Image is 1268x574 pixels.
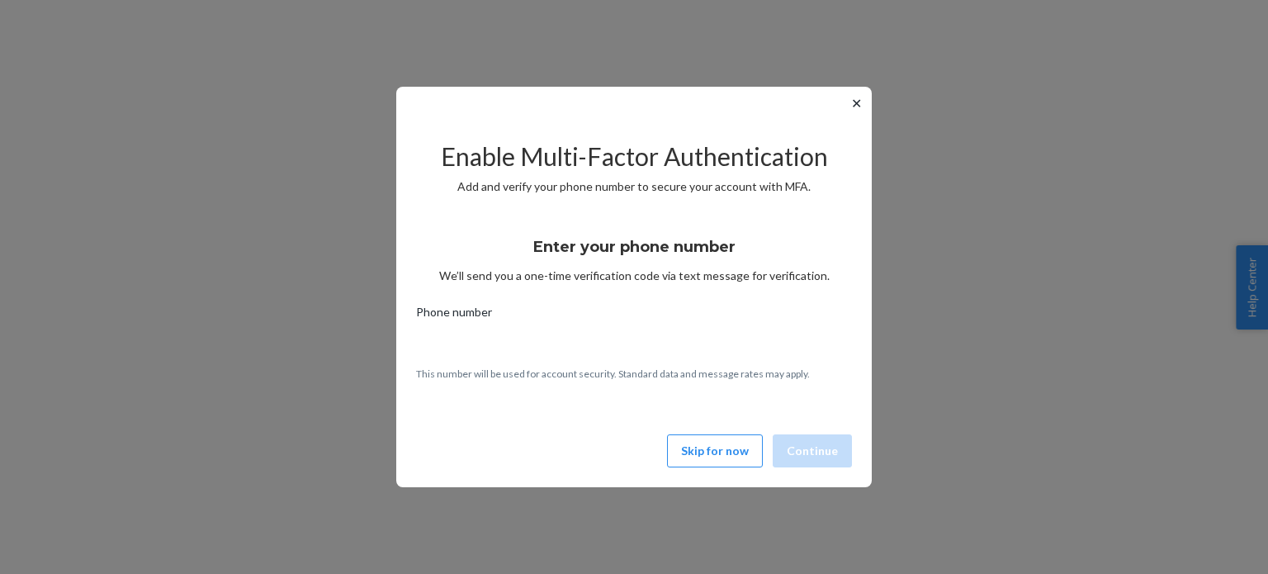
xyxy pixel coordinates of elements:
button: Continue [773,434,852,467]
button: ✕ [848,93,865,113]
h3: Enter your phone number [533,236,736,258]
h2: Enable Multi-Factor Authentication [416,143,852,170]
span: Phone number [416,304,492,327]
p: Add and verify your phone number to secure your account with MFA. [416,178,852,195]
div: We’ll send you a one-time verification code via text message for verification. [416,223,852,284]
p: This number will be used for account security. Standard data and message rates may apply. [416,367,852,381]
button: Skip for now [667,434,763,467]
